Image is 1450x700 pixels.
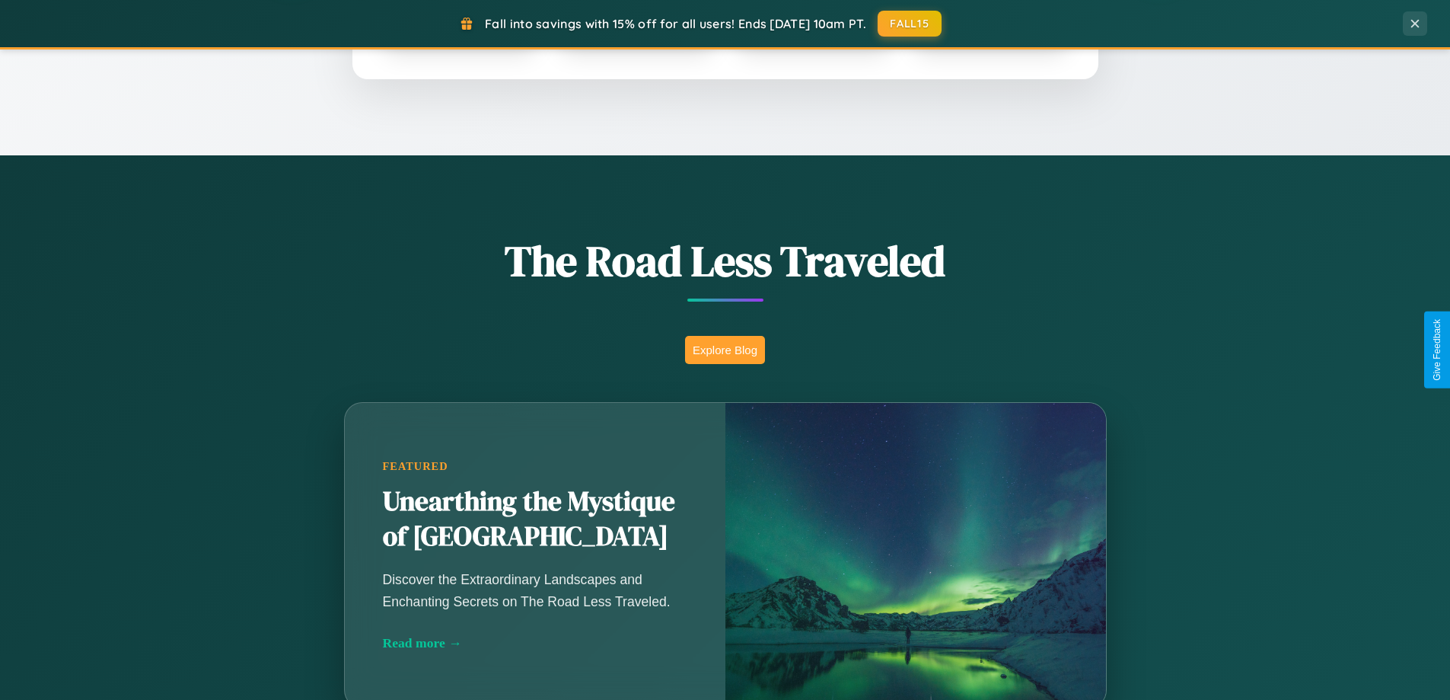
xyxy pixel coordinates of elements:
div: Featured [383,460,687,473]
button: FALL15 [878,11,942,37]
h2: Unearthing the Mystique of [GEOGRAPHIC_DATA] [383,484,687,555]
div: Give Feedback [1432,319,1442,381]
p: Discover the Extraordinary Landscapes and Enchanting Secrets on The Road Less Traveled. [383,569,687,612]
button: Explore Blog [685,336,765,364]
span: Fall into savings with 15% off for all users! Ends [DATE] 10am PT. [485,16,866,31]
div: Read more → [383,635,687,651]
h1: The Road Less Traveled [269,232,1182,290]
